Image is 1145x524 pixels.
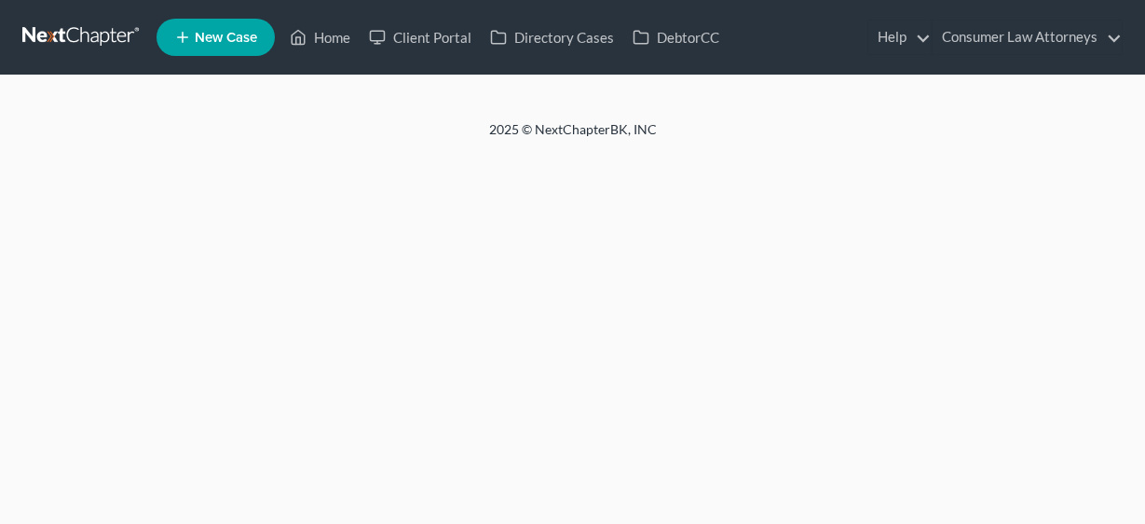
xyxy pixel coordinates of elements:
[623,21,729,54] a: DebtorCC
[42,120,1104,154] div: 2025 © NextChapterBK, INC
[933,21,1122,54] a: Consumer Law Attorneys
[280,21,360,54] a: Home
[157,19,275,56] new-legal-case-button: New Case
[360,21,481,54] a: Client Portal
[868,21,931,54] a: Help
[481,21,623,54] a: Directory Cases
